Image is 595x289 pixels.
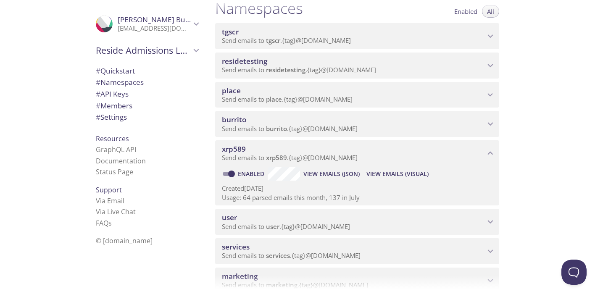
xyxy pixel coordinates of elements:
[215,209,499,235] div: user namespace
[363,167,432,181] button: View Emails (Visual)
[222,36,351,45] span: Send emails to . {tag} @[DOMAIN_NAME]
[222,213,237,222] span: user
[96,236,153,245] span: © [DOMAIN_NAME]
[215,238,499,264] div: services namespace
[215,82,499,108] div: place namespace
[222,95,353,103] span: Send emails to . {tag} @[DOMAIN_NAME]
[222,56,267,66] span: residetesting
[89,10,205,38] div: Viktor Bukovetskiy
[96,185,122,194] span: Support
[366,169,429,179] span: View Emails (Visual)
[222,144,246,154] span: xrp589
[108,218,112,228] span: s
[96,66,135,76] span: Quickstart
[215,111,499,137] div: burrito namespace
[89,39,205,61] div: Reside Admissions LLC team
[215,140,499,166] div: xrp589 namespace
[89,88,205,100] div: API Keys
[222,184,492,193] p: Created [DATE]
[96,89,100,99] span: #
[222,124,358,133] span: Send emails to . {tag} @[DOMAIN_NAME]
[222,222,350,231] span: Send emails to . {tag} @[DOMAIN_NAME]
[96,77,100,87] span: #
[96,145,136,154] a: GraphQL API
[96,45,191,56] span: Reside Admissions LLC team
[222,242,250,252] span: services
[118,15,216,24] span: [PERSON_NAME] Bukovetskiy
[96,167,133,176] a: Status Page
[96,134,129,143] span: Resources
[215,23,499,49] div: tgscr namespace
[96,207,136,216] a: Via Live Chat
[215,53,499,79] div: residetesting namespace
[89,111,205,123] div: Team Settings
[96,156,146,166] a: Documentation
[222,115,246,124] span: burrito
[222,66,376,74] span: Send emails to . {tag} @[DOMAIN_NAME]
[266,124,287,133] span: burrito
[96,196,124,205] a: Via Email
[89,76,205,88] div: Namespaces
[222,27,239,37] span: tgscr
[89,100,205,112] div: Members
[96,218,112,228] a: FAQ
[222,251,361,260] span: Send emails to . {tag} @[DOMAIN_NAME]
[266,36,280,45] span: tgscr
[222,86,241,95] span: place
[222,193,492,202] p: Usage: 64 parsed emails this month, 137 in July
[96,101,100,110] span: #
[303,169,360,179] span: View Emails (JSON)
[561,260,587,285] iframe: Help Scout Beacon - Open
[96,101,132,110] span: Members
[96,112,100,122] span: #
[96,89,129,99] span: API Keys
[96,66,100,76] span: #
[266,153,287,162] span: xrp589
[222,153,358,162] span: Send emails to . {tag} @[DOMAIN_NAME]
[96,77,144,87] span: Namespaces
[266,95,282,103] span: place
[237,170,268,178] a: Enabled
[266,251,290,260] span: services
[266,66,305,74] span: residetesting
[96,112,127,122] span: Settings
[266,222,279,231] span: user
[300,167,363,181] button: View Emails (JSON)
[89,65,205,77] div: Quickstart
[118,24,191,33] p: [EMAIL_ADDRESS][DOMAIN_NAME]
